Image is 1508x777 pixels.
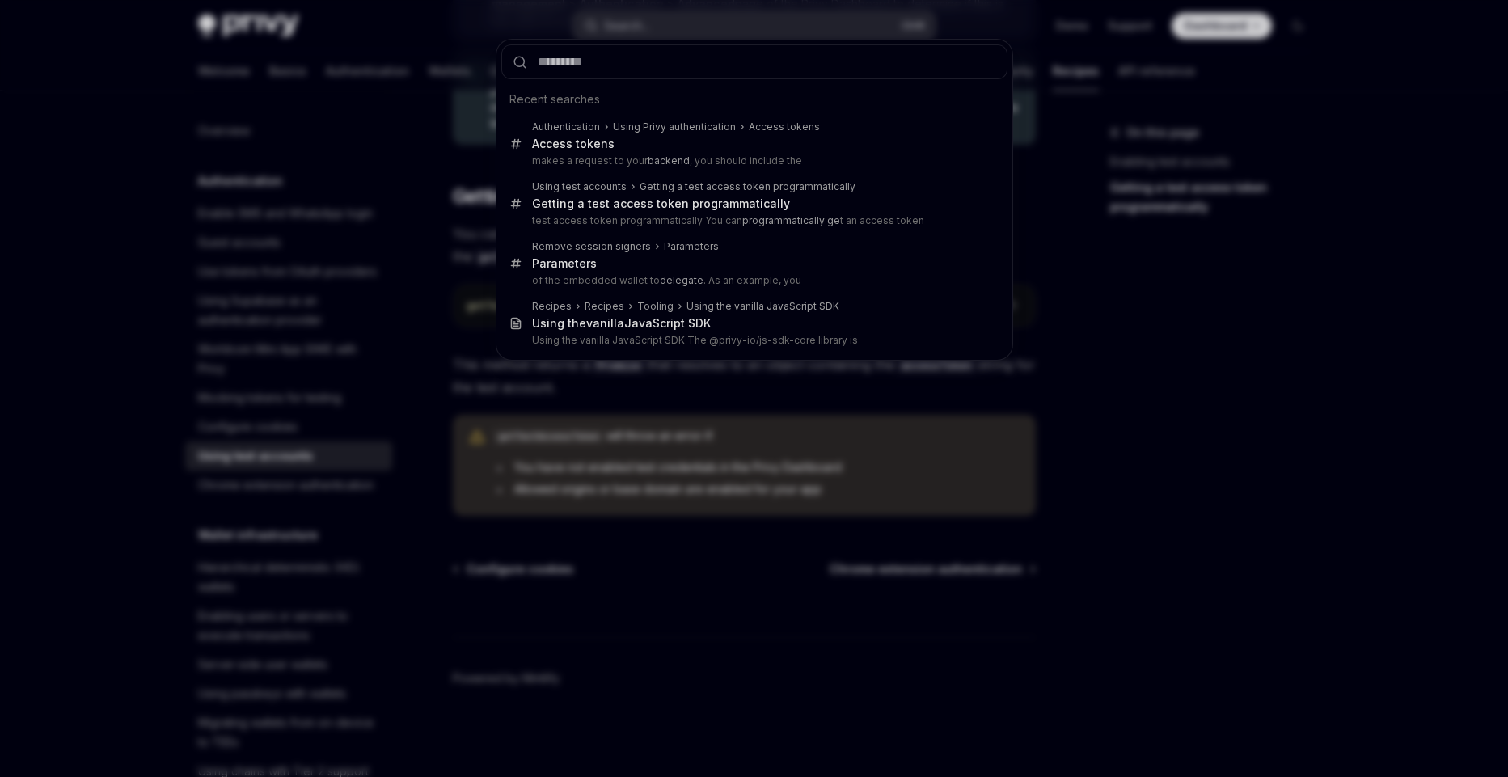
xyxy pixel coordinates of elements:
[532,300,572,313] div: Recipes
[532,196,790,211] div: Getting a test access token programmatically
[749,120,820,133] div: Access tokens
[742,214,840,226] b: programmatically ge
[532,120,600,133] div: Authentication
[509,91,600,108] span: Recent searches
[532,316,711,331] div: Using the JavaScript SDK
[532,137,615,151] div: Access tokens
[640,180,855,193] div: Getting a test access token programmatically
[660,274,703,286] b: delegate
[532,274,974,287] p: of the embedded wallet to . As an example, you
[686,300,839,313] div: Using the vanilla JavaScript SDK
[648,154,690,167] b: backend
[532,334,974,347] p: Using the vanilla JavaScript SDK The @privy-io/js-sdk-core library is
[532,256,597,271] div: Parameters
[532,154,974,167] p: makes a request to your , you should include the
[532,180,627,193] div: Using test accounts
[637,300,674,313] div: Tooling
[532,214,974,227] p: test access token programmatically You can t an access token
[586,316,624,330] b: vanilla
[532,240,651,253] div: Remove session signers
[664,240,719,253] div: Parameters
[585,300,624,313] div: Recipes
[613,120,736,133] div: Using Privy authentication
